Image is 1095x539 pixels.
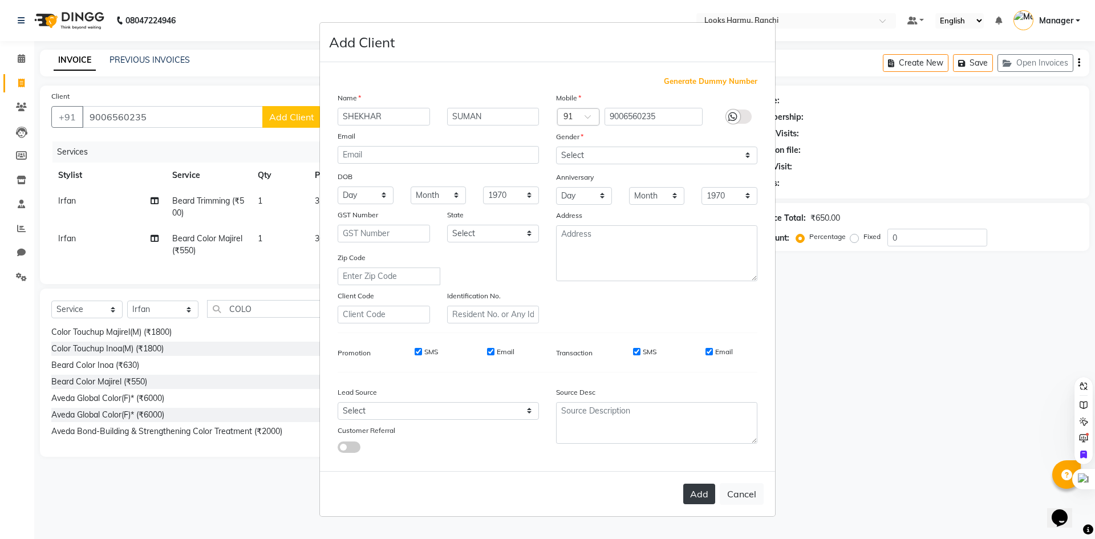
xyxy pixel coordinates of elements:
[556,387,595,398] label: Source Desc
[338,348,371,358] label: Promotion
[338,253,366,263] label: Zip Code
[424,347,438,357] label: SMS
[497,347,514,357] label: Email
[447,306,540,323] input: Resident No. or Any Id
[556,348,593,358] label: Transaction
[664,76,757,87] span: Generate Dummy Number
[338,210,378,220] label: GST Number
[447,291,501,301] label: Identification No.
[556,210,582,221] label: Address
[683,484,715,504] button: Add
[715,347,733,357] label: Email
[338,268,440,285] input: Enter Zip Code
[338,425,395,436] label: Customer Referral
[556,93,581,103] label: Mobile
[338,306,430,323] input: Client Code
[338,291,374,301] label: Client Code
[720,483,764,505] button: Cancel
[447,108,540,125] input: Last Name
[338,172,352,182] label: DOB
[329,32,395,52] h4: Add Client
[447,210,464,220] label: State
[556,132,583,142] label: Gender
[338,225,430,242] input: GST Number
[643,347,656,357] label: SMS
[1047,493,1084,528] iframe: chat widget
[556,172,594,183] label: Anniversary
[338,93,361,103] label: Name
[338,387,377,398] label: Lead Source
[338,146,539,164] input: Email
[338,131,355,141] label: Email
[338,108,430,125] input: First Name
[605,108,703,125] input: Mobile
